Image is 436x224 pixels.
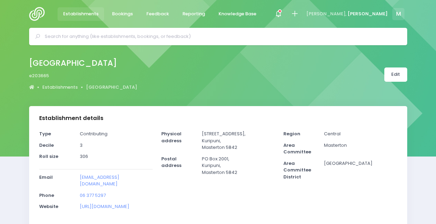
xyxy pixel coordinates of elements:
h3: Establishment details [39,115,103,122]
strong: Roll size [39,153,58,160]
strong: Postal address [161,155,181,169]
a: Feedback [141,7,175,21]
span: Feedback [146,10,169,17]
strong: Website [39,203,58,210]
span: Bookings [112,10,133,17]
span: Knowledge Base [219,10,256,17]
p: [GEOGRAPHIC_DATA] [324,160,397,167]
a: Edit [384,67,407,82]
span: Establishments [63,10,99,17]
a: [URL][DOMAIN_NAME] [80,203,129,210]
p: Central [324,130,397,137]
strong: Physical address [161,130,181,144]
span: [PERSON_NAME], [306,10,347,17]
p: PO Box 2001, Kuripuni, Masterton 5842 [202,155,275,176]
strong: Region [283,130,300,137]
p: 306 [80,153,153,160]
p: 3 [80,142,153,149]
a: Establishments [58,7,104,21]
strong: Decile [39,142,54,149]
input: Search for anything (like establishments, bookings, or feedback) [45,31,397,42]
span: M [392,8,404,20]
strong: Area Committee District [283,160,311,180]
strong: Area Committee [283,142,311,155]
a: Establishments [42,84,78,91]
p: Contributing [80,130,153,137]
strong: Phone [39,192,54,199]
a: 06 377 5297 [80,192,106,199]
a: [EMAIL_ADDRESS][DOMAIN_NAME] [80,174,119,187]
a: Bookings [106,7,139,21]
strong: Email [39,174,53,181]
a: Reporting [177,7,211,21]
strong: Type [39,130,51,137]
p: Masterton [324,142,397,149]
a: Knowledge Base [213,7,262,21]
a: [GEOGRAPHIC_DATA] [86,84,137,91]
span: Reporting [182,10,205,17]
span: [PERSON_NAME] [348,10,388,17]
p: [STREET_ADDRESS], Kuripuni, Masterton 5842 [202,130,275,151]
img: Logo [29,7,49,21]
h2: [GEOGRAPHIC_DATA] [29,58,131,68]
span: e203665 [29,72,49,79]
